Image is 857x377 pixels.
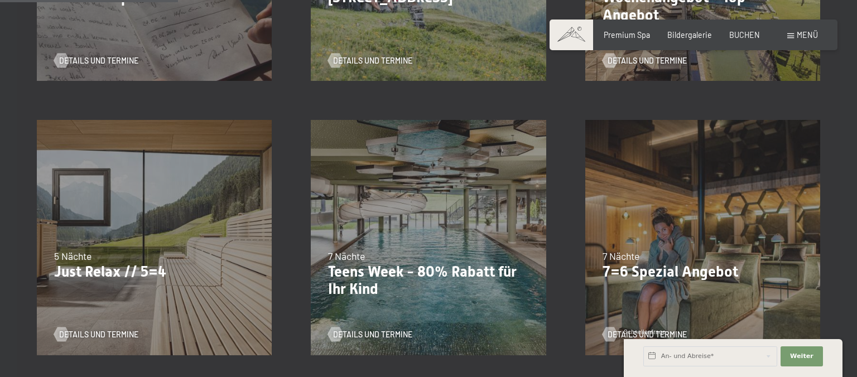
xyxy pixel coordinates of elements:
[54,55,138,66] a: Details und Termine
[603,263,803,281] p: 7=6 Spezial Angebot
[797,30,818,40] span: Menü
[59,55,138,66] span: Details und Termine
[608,329,687,340] span: Details und Termine
[667,30,712,40] a: Bildergalerie
[729,30,760,40] a: BUCHEN
[328,263,528,298] p: Teens Week - 80% Rabatt für Ihr Kind
[781,346,823,366] button: Weiter
[624,328,666,335] span: Schnellanfrage
[603,55,687,66] a: Details und Termine
[333,55,412,66] span: Details und Termine
[54,250,92,262] span: 5 Nächte
[604,30,650,40] a: Premium Spa
[608,55,687,66] span: Details und Termine
[328,250,365,262] span: 7 Nächte
[54,263,254,281] p: Just Relax // 5=4
[54,329,138,340] a: Details und Termine
[328,55,412,66] a: Details und Termine
[328,329,412,340] a: Details und Termine
[603,250,639,262] span: 7 Nächte
[790,352,813,361] span: Weiter
[603,329,687,340] a: Details und Termine
[333,329,412,340] span: Details und Termine
[59,329,138,340] span: Details und Termine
